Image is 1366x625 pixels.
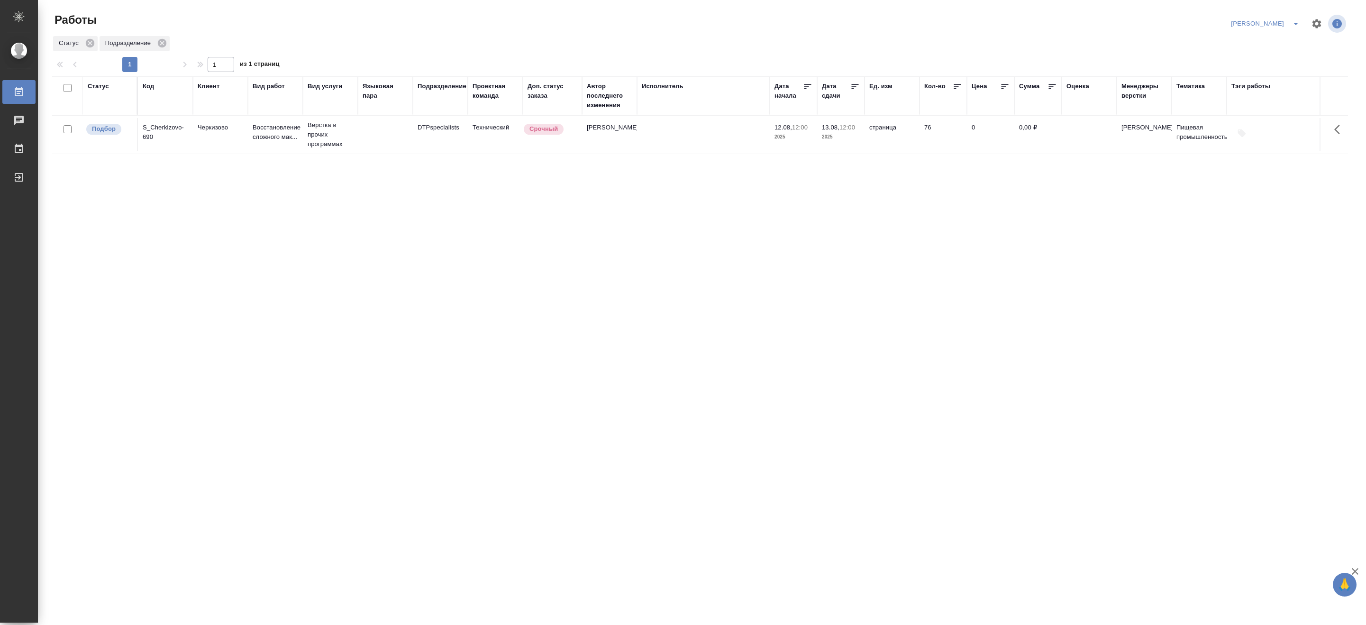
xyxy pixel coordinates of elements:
[308,120,353,149] p: Верстка в прочих программах
[920,118,967,151] td: 76
[822,124,839,131] p: 13.08,
[1019,82,1039,91] div: Сумма
[473,82,518,101] div: Проектная команда
[1231,123,1252,144] button: Добавить тэги
[1329,118,1351,141] button: Здесь прячутся важные кнопки
[924,82,946,91] div: Кол-во
[198,123,243,132] p: Черкизово
[198,82,219,91] div: Клиент
[1066,82,1089,91] div: Оценка
[53,36,98,51] div: Статус
[413,118,468,151] td: DTPspecialists
[52,12,97,28] span: Работы
[1176,123,1222,142] p: Пищевая промышленность
[839,124,855,131] p: 12:00
[774,124,792,131] p: 12.08,
[1231,82,1270,91] div: Тэги работы
[143,82,154,91] div: Код
[774,82,803,101] div: Дата начала
[774,132,812,142] p: 2025
[363,82,408,101] div: Языковая пара
[822,82,850,101] div: Дата сдачи
[582,118,637,151] td: [PERSON_NAME]
[308,82,343,91] div: Вид услуги
[1305,12,1328,35] span: Настроить таблицу
[143,123,188,142] div: S_Cherkizovo-690
[468,118,523,151] td: Технический
[1176,82,1205,91] div: Тематика
[85,123,132,136] div: Можно подбирать исполнителей
[1121,123,1167,132] p: [PERSON_NAME]
[1121,82,1167,101] div: Менеджеры верстки
[100,36,170,51] div: Подразделение
[92,124,116,134] p: Подбор
[972,82,987,91] div: Цена
[528,82,577,101] div: Доп. статус заказа
[1328,15,1348,33] span: Посмотреть информацию
[1333,573,1357,597] button: 🙏
[1229,16,1305,31] div: split button
[865,118,920,151] td: страница
[529,124,558,134] p: Срочный
[869,82,892,91] div: Ед. изм
[587,82,632,110] div: Автор последнего изменения
[642,82,683,91] div: Исполнитель
[967,118,1014,151] td: 0
[88,82,109,91] div: Статус
[1337,575,1353,595] span: 🙏
[105,38,154,48] p: Подразделение
[418,82,466,91] div: Подразделение
[822,132,860,142] p: 2025
[1014,118,1062,151] td: 0,00 ₽
[253,82,285,91] div: Вид работ
[253,123,298,142] p: Восстановление сложного мак...
[240,58,280,72] span: из 1 страниц
[59,38,82,48] p: Статус
[792,124,808,131] p: 12:00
